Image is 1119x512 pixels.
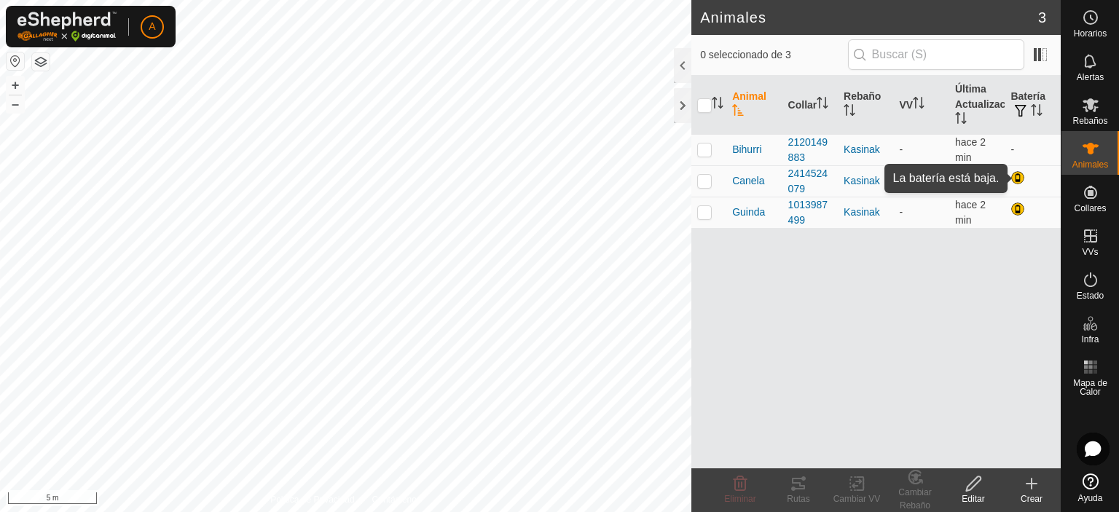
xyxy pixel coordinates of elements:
p-sorticon: Activar para ordenar [913,99,924,111]
div: Crear [1002,492,1061,505]
button: Restablecer Mapa [7,52,24,70]
img: Logo Gallagher [17,12,117,42]
span: Alertas [1077,73,1104,82]
a: Ayuda [1061,468,1119,508]
button: + [7,76,24,94]
span: VVs [1082,248,1098,256]
div: Cambiar Rebaño [886,486,944,512]
th: VV [894,76,949,135]
th: Collar [782,76,838,135]
p-sorticon: Activar para ordenar [844,106,855,118]
div: 1013987499 [788,197,832,228]
span: Infra [1081,335,1099,344]
input: Buscar (S) [848,39,1024,70]
span: Estado [1077,291,1104,300]
span: Mapa de Calor [1065,379,1115,396]
a: Contáctenos [372,493,421,506]
td: - [1005,134,1061,165]
div: Kasinak [844,173,887,189]
span: Collares [1074,204,1106,213]
p-sorticon: Activar para ordenar [712,99,723,111]
span: Horarios [1074,29,1107,38]
div: Kasinak [844,142,887,157]
app-display-virtual-paddock-transition: - [900,175,903,186]
p-sorticon: Activar para ordenar [1031,106,1043,118]
p-sorticon: Activar para ordenar [732,106,744,118]
div: Editar [944,492,1002,505]
span: Guinda [732,205,765,220]
a: Política de Privacidad [270,493,354,506]
span: 0 seleccionado de 3 [700,47,847,63]
div: 2120149883 [788,135,832,165]
button: Capas del Mapa [32,53,50,71]
h2: Animales [700,9,1038,26]
th: Animal [726,76,782,135]
span: 12 ago 2025, 11:02 [955,136,986,163]
span: 3 [1038,7,1046,28]
span: Animales [1072,160,1108,169]
th: Última Actualización [949,76,1005,135]
span: Ayuda [1078,494,1103,503]
th: Batería [1005,76,1061,135]
span: Rebaños [1072,117,1107,125]
p-sorticon: Activar para ordenar [955,114,967,126]
span: Bihurri [732,142,761,157]
div: Kasinak [844,205,887,220]
p-sorticon: Activar para ordenar [817,99,828,111]
span: Canela [732,173,764,189]
span: 12 ago 2025, 11:02 [955,168,986,194]
button: – [7,95,24,113]
div: 2414524079 [788,166,832,197]
app-display-virtual-paddock-transition: - [900,206,903,218]
span: Eliminar [724,494,755,504]
th: Rebaño [838,76,893,135]
app-display-virtual-paddock-transition: - [900,143,903,155]
span: 12 ago 2025, 11:02 [955,199,986,226]
div: Rutas [769,492,828,505]
span: A [149,19,155,34]
div: Cambiar VV [828,492,886,505]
